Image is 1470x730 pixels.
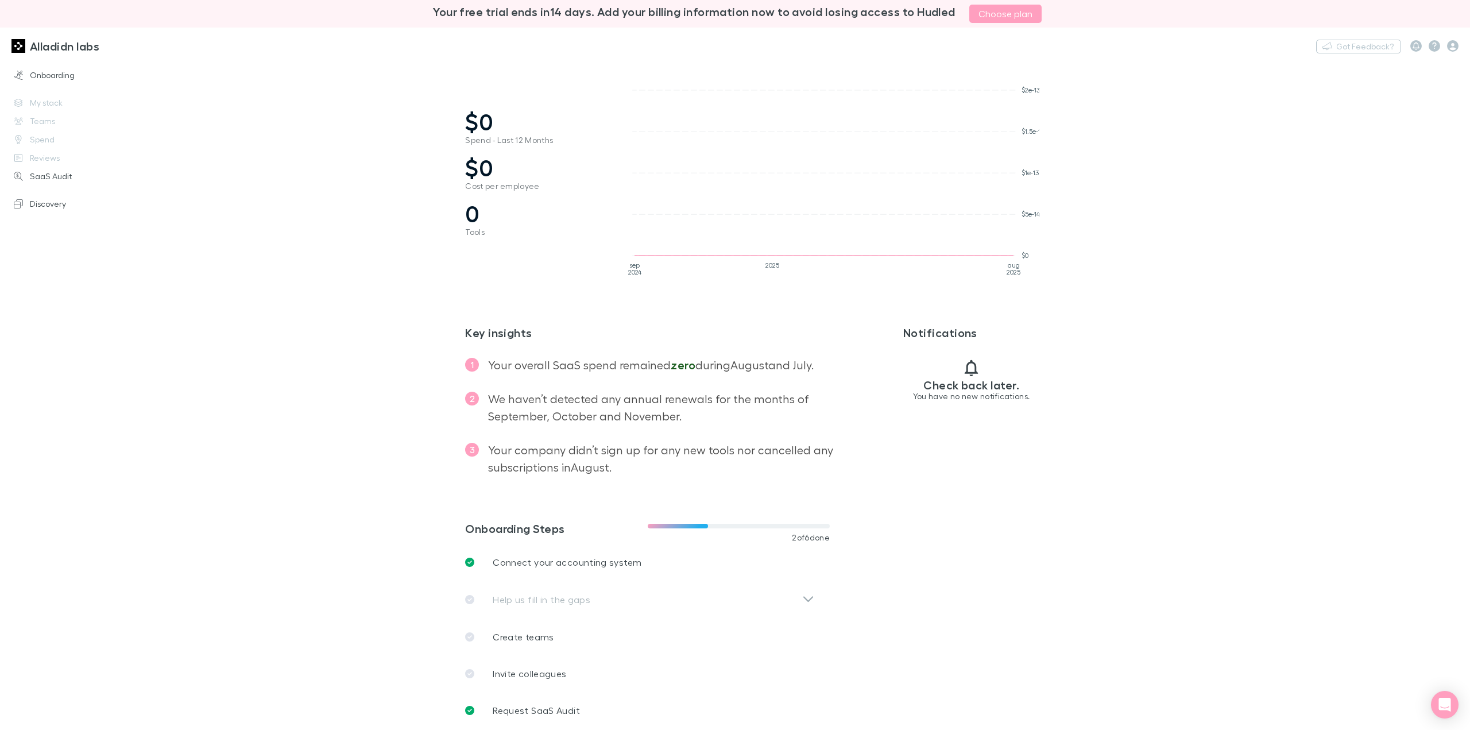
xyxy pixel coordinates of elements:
h2: Key insights [465,326,848,339]
tspan: 2025 [765,261,779,269]
tspan: $5e-14K [1022,210,1045,218]
span: 2 [465,392,479,405]
a: Alladidn labs [5,32,106,60]
tspan: $1e-13K [1022,169,1043,176]
a: SaaS Audit [2,167,161,186]
span: 1 [465,358,479,372]
span: Cost per employee [465,181,609,191]
span: Tools [465,227,609,237]
h3: Alladidn labs [30,39,99,53]
span: 3 [465,443,479,457]
span: $0 [465,108,609,136]
a: Connect your accounting system [456,544,839,581]
span: We haven’t detected any annual renewals for the months of September, October and November . [488,392,809,423]
span: $0 [465,154,609,181]
tspan: $1.5e-13K [1022,128,1049,135]
span: 2 of 6 done [792,533,830,542]
p: You have no new notifications. [913,392,1030,401]
a: Choose plan [969,5,1042,23]
a: Request SaaS Audit [456,692,839,729]
a: Discovery [2,195,161,213]
span: Spend - Last 12 Months [465,136,609,145]
p: Invite colleagues [493,667,566,681]
tspan: sep [629,261,640,269]
span: zero [671,358,695,372]
span: Your overall SaaS spend remained during August and July . [488,358,814,372]
img: Alladidn labs's Logo [11,39,25,53]
p: Connect your accounting system [493,555,641,569]
button: Got Feedback? [1316,40,1401,53]
tspan: aug [1008,261,1020,269]
div: Open Intercom Messenger [1431,691,1459,719]
h3: Your free trial ends in 14 days . Add your billing information now to avoid losing access to Hudled [433,5,955,23]
tspan: $0 [1022,252,1028,259]
span: Your company didn’t sign up for any new tools nor cancelled any subscriptions in August . [488,443,833,474]
a: Onboarding [2,66,161,84]
h3: Onboarding Steps [465,522,647,535]
tspan: 2024 [628,268,642,276]
h3: Check back later. [923,378,1019,392]
a: Invite colleagues [456,655,839,692]
h3: Notifications [903,326,1049,339]
p: Create teams [493,630,554,644]
tspan: 2025 [1007,268,1020,276]
tspan: $2e-13K [1022,86,1045,94]
span: 0 [465,200,609,227]
a: Create teams [456,619,839,655]
p: Request SaaS Audit [493,704,580,717]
